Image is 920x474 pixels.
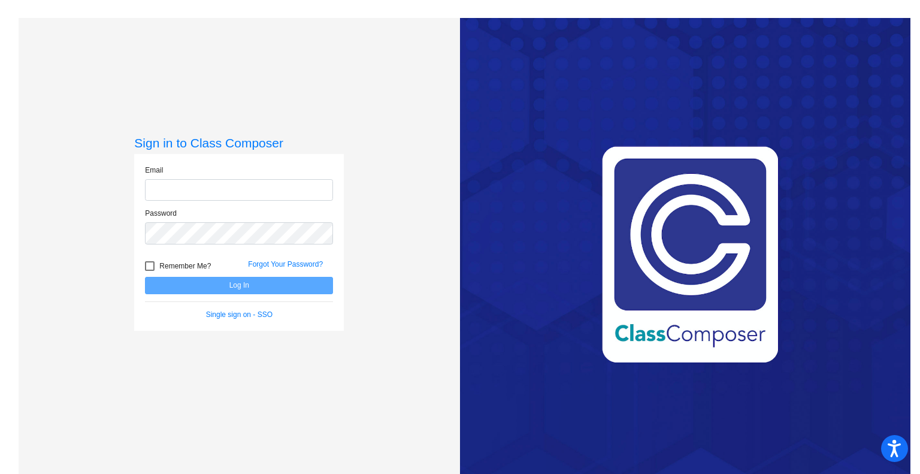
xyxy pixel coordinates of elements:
h3: Sign in to Class Composer [134,135,344,150]
a: Single sign on - SSO [206,310,273,319]
a: Forgot Your Password? [248,260,323,268]
span: Remember Me? [159,259,211,273]
button: Log In [145,277,333,294]
label: Password [145,208,177,219]
label: Email [145,165,163,176]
